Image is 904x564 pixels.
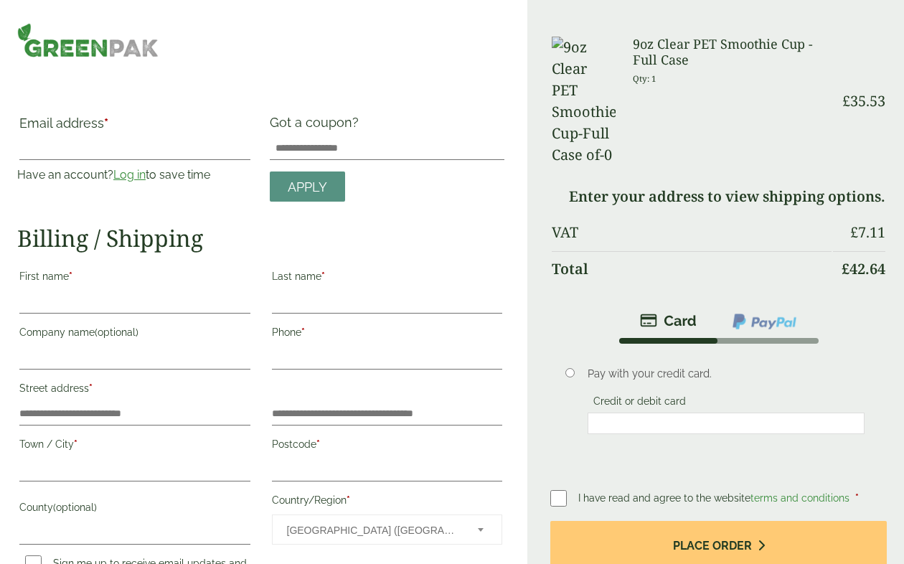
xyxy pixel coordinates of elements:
[316,438,320,450] abbr: required
[17,23,159,57] img: GreenPak Supplies
[301,326,305,338] abbr: required
[272,490,503,514] label: Country/Region
[19,378,250,403] label: Street address
[272,266,503,291] label: Last name
[19,322,250,347] label: Company name
[552,37,616,166] img: 9oz Clear PET Smoothie Cup-Full Case of-0
[731,312,798,331] img: ppcp-gateway.png
[113,168,146,182] a: Log in
[633,37,832,67] h3: 9oz Clear PET Smoothie Cup - Full Case
[74,438,77,450] abbr: required
[842,259,849,278] span: £
[53,502,97,513] span: (optional)
[592,417,861,430] iframe: Secure card payment input frame
[633,73,656,84] small: Qty: 1
[347,494,350,506] abbr: required
[95,326,138,338] span: (optional)
[104,116,108,131] abbr: required
[842,259,885,278] bdi: 42.64
[19,434,250,459] label: Town / City
[17,166,253,184] p: Have an account? to save time
[272,514,503,545] span: Country/Region
[850,222,885,242] bdi: 7.11
[552,215,832,250] th: VAT
[287,515,459,545] span: United Kingdom (UK)
[578,492,852,504] span: I have read and agree to the website
[552,179,885,214] td: Enter your address to view shipping options.
[19,117,250,137] label: Email address
[750,492,849,504] a: terms and conditions
[842,91,885,111] bdi: 35.53
[17,225,504,252] h2: Billing / Shipping
[272,434,503,459] label: Postcode
[588,366,865,382] p: Pay with your credit card.
[19,497,250,522] label: County
[552,251,832,286] th: Total
[270,171,345,202] a: Apply
[19,266,250,291] label: First name
[321,271,325,282] abbr: required
[640,312,697,329] img: stripe.png
[288,179,327,195] span: Apply
[588,395,692,411] label: Credit or debit card
[855,492,859,504] abbr: required
[272,322,503,347] label: Phone
[850,222,858,242] span: £
[842,91,850,111] span: £
[270,115,364,137] label: Got a coupon?
[69,271,72,282] abbr: required
[89,382,93,394] abbr: required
